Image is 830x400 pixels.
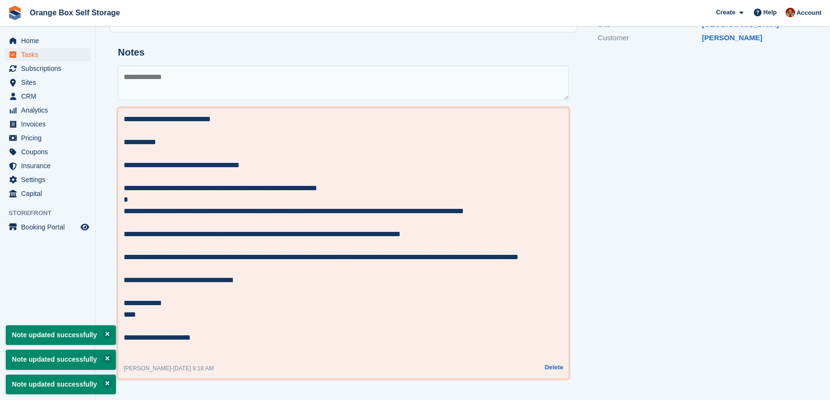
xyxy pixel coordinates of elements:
[785,8,795,17] img: Wayne Ball
[124,364,214,373] div: -
[173,365,214,372] span: [DATE] 9:18 AM
[544,363,563,372] button: Delete
[5,117,91,131] a: menu
[5,145,91,159] a: menu
[763,8,777,17] span: Help
[21,103,79,117] span: Analytics
[21,131,79,145] span: Pricing
[6,350,116,369] p: Note updated successfully
[5,90,91,103] a: menu
[79,221,91,233] a: Preview store
[8,6,22,20] img: stora-icon-8386f47178a22dfd0bd8f6a31ec36ba5ce8667c1dd55bd0f319d3a0aa187defe.svg
[21,173,79,186] span: Settings
[5,103,91,117] a: menu
[21,48,79,61] span: Tasks
[118,47,569,58] h2: Notes
[598,33,702,44] div: Customer
[5,48,91,61] a: menu
[21,76,79,89] span: Sites
[6,375,116,394] p: Note updated successfully
[702,20,779,28] a: [GEOGRAPHIC_DATA]
[5,34,91,47] a: menu
[5,159,91,172] a: menu
[9,208,95,218] span: Storefront
[5,187,91,200] a: menu
[124,365,171,372] span: [PERSON_NAME]
[21,159,79,172] span: Insurance
[5,131,91,145] a: menu
[544,363,563,374] a: Delete
[21,117,79,131] span: Invoices
[26,5,124,21] a: Orange Box Self Storage
[21,62,79,75] span: Subscriptions
[6,325,116,345] p: Note updated successfully
[716,8,735,17] span: Create
[5,76,91,89] a: menu
[21,187,79,200] span: Capital
[21,220,79,234] span: Booking Portal
[5,220,91,234] a: menu
[21,145,79,159] span: Coupons
[5,62,91,75] a: menu
[796,8,821,18] span: Account
[21,34,79,47] span: Home
[5,173,91,186] a: menu
[21,90,79,103] span: CRM
[702,34,762,42] a: [PERSON_NAME]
